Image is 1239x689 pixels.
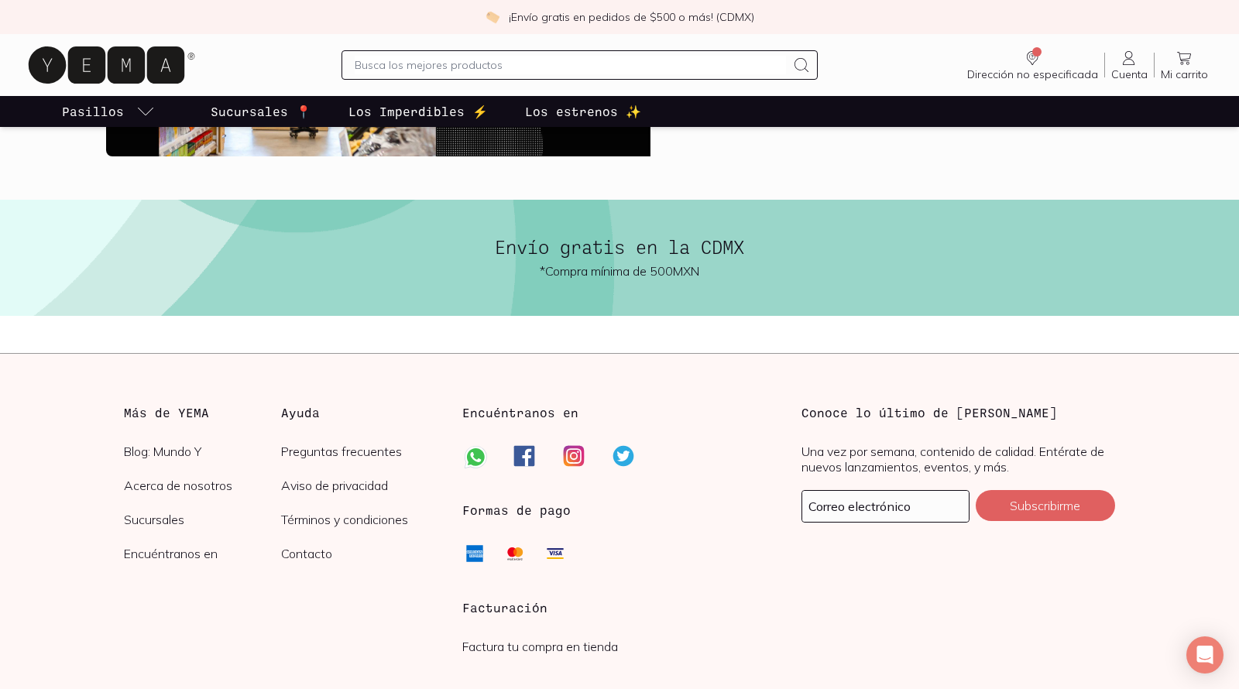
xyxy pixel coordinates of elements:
button: Subscribirme [976,490,1115,521]
a: Los Imperdibles ⚡️ [345,96,491,127]
a: Blog: Mundo Y [124,444,281,459]
span: Cuenta [1111,67,1148,81]
a: Cuenta [1105,49,1154,81]
a: Los estrenos ✨ [522,96,644,127]
a: pasillo-todos-link [59,96,158,127]
div: *Compra mínima de 500MXN [418,263,821,279]
h2: Envío gratis en la CDMX [418,237,821,257]
a: Contacto [281,546,438,561]
input: Busca los mejores productos [355,56,785,74]
a: Encuéntranos en [124,546,281,561]
a: Factura tu compra en tienda [462,639,618,654]
span: Mi carrito [1161,67,1208,81]
input: mimail@gmail.com [802,491,969,522]
a: Aviso de privacidad [281,478,438,493]
p: Los estrenos ✨ [525,102,641,121]
p: Una vez por semana, contenido de calidad. Entérate de nuevos lanzamientos, eventos, y más. [801,444,1115,475]
h3: Conoce lo último de [PERSON_NAME] [801,403,1115,422]
p: Los Imperdibles ⚡️ [348,102,488,121]
a: Términos y condiciones [281,512,438,527]
a: Acerca de nosotros [124,478,281,493]
h3: Facturación [462,598,776,617]
a: Sucursales [124,512,281,527]
a: Dirección no especificada [961,49,1104,81]
h3: Ayuda [281,403,438,422]
h3: Más de YEMA [124,403,281,422]
a: Sucursales 📍 [208,96,314,127]
span: Dirección no especificada [967,67,1098,81]
p: Sucursales 📍 [211,102,311,121]
img: check [486,10,499,24]
a: Mi carrito [1155,49,1214,81]
div: Open Intercom Messenger [1186,636,1224,674]
h3: Encuéntranos en [462,403,578,422]
p: Pasillos [62,102,124,121]
p: ¡Envío gratis en pedidos de $500 o más! (CDMX) [509,9,754,25]
a: Preguntas frecuentes [281,444,438,459]
h3: Formas de pago [462,501,571,519]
